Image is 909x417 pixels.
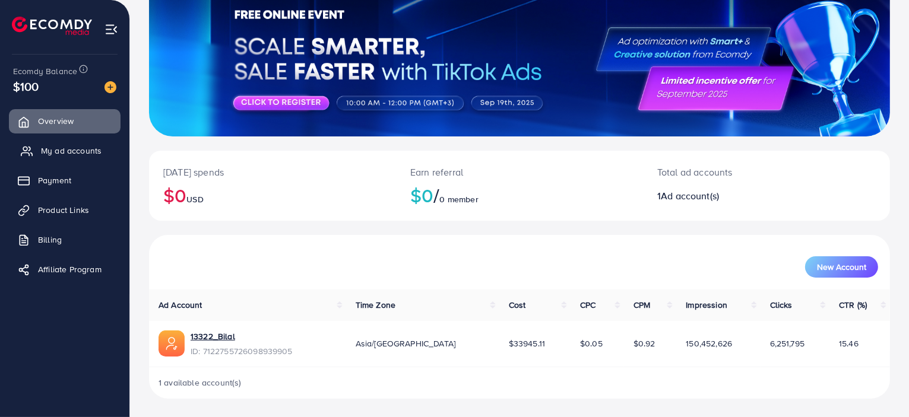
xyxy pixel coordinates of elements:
[805,256,878,278] button: New Account
[12,17,92,35] img: logo
[657,165,814,179] p: Total ad accounts
[159,330,185,356] img: ic-ads-acc.e4c84228.svg
[839,299,867,311] span: CTR (%)
[817,263,866,271] span: New Account
[657,190,814,202] h2: 1
[433,182,439,209] span: /
[839,338,859,349] span: 15.46
[191,330,293,342] a: 13322_Bilal
[191,345,293,357] span: ID: 7122755726098939905
[163,165,382,179] p: [DATE] spends
[9,257,121,281] a: Affiliate Program
[661,189,719,202] span: Ad account(s)
[440,193,479,205] span: 0 member
[686,338,732,349] span: 150,452,626
[859,364,900,408] iframe: Chat
[634,338,655,349] span: $0.92
[356,299,395,311] span: Time Zone
[9,228,121,252] a: Billing
[186,193,203,205] span: USD
[104,23,118,36] img: menu
[38,174,71,186] span: Payment
[410,184,629,206] h2: $0
[509,338,545,349] span: $33945.11
[38,204,89,216] span: Product Links
[38,263,102,275] span: Affiliate Program
[770,338,805,349] span: 6,251,795
[9,109,121,133] a: Overview
[38,115,74,127] span: Overview
[356,338,456,349] span: Asia/[GEOGRAPHIC_DATA]
[686,299,727,311] span: Impression
[634,299,650,311] span: CPM
[163,184,382,206] h2: $0
[41,145,102,157] span: My ad accounts
[509,299,526,311] span: Cost
[38,234,62,246] span: Billing
[410,165,629,179] p: Earn referral
[9,198,121,222] a: Product Links
[13,65,77,77] span: Ecomdy Balance
[580,299,596,311] span: CPC
[9,168,121,192] a: Payment
[11,75,41,98] span: $100
[9,139,121,163] a: My ad accounts
[159,299,202,311] span: Ad Account
[580,338,603,349] span: $0.05
[104,81,116,93] img: image
[770,299,793,311] span: Clicks
[159,377,242,389] span: 1 available account(s)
